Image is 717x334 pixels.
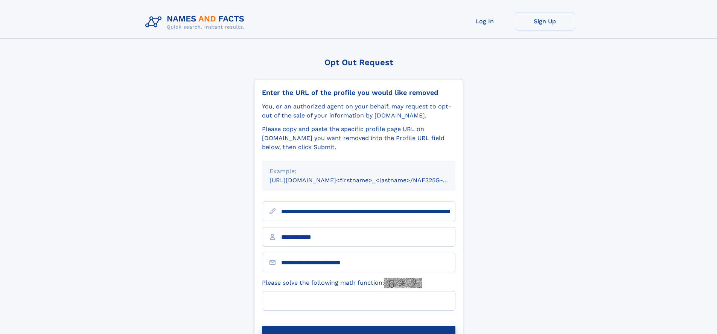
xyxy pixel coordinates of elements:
[254,58,463,67] div: Opt Out Request
[515,12,575,31] a: Sign Up
[269,167,448,176] div: Example:
[262,278,422,288] label: Please solve the following math function:
[262,102,455,120] div: You, or an authorized agent on your behalf, may request to opt-out of the sale of your informatio...
[142,12,251,32] img: Logo Names and Facts
[262,88,455,97] div: Enter the URL of the profile you would like removed
[269,177,470,184] small: [URL][DOMAIN_NAME]<firstname>_<lastname>/NAF325G-xxxxxxxx
[455,12,515,31] a: Log In
[262,125,455,152] div: Please copy and paste the specific profile page URL on [DOMAIN_NAME] you want removed into the Pr...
